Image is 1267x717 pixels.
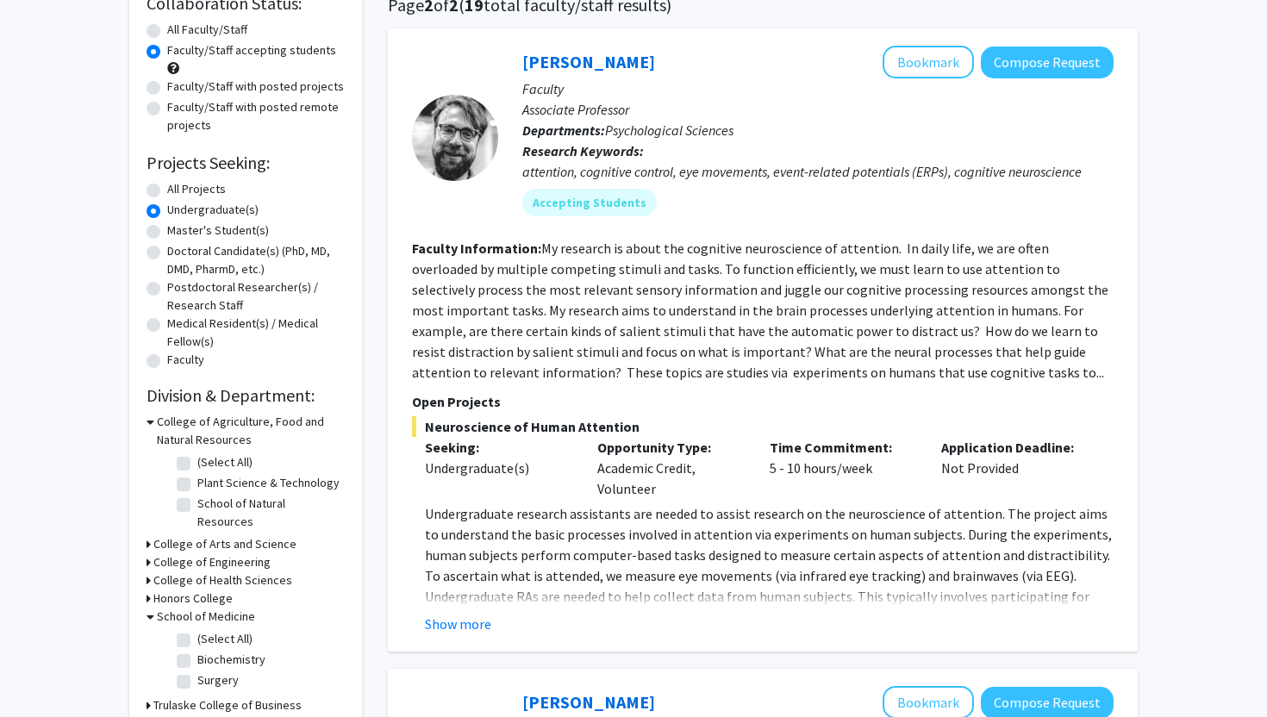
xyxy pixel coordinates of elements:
[425,503,1114,669] p: Undergraduate research assistants are needed to assist research on the neuroscience of attention....
[522,99,1114,120] p: Associate Professor
[167,21,247,39] label: All Faculty/Staff
[153,696,302,714] h3: Trulaske College of Business
[757,437,929,499] div: 5 - 10 hours/week
[770,437,916,458] p: Time Commitment:
[412,416,1114,437] span: Neuroscience of Human Attention
[197,495,340,531] label: School of Natural Resources
[167,41,336,59] label: Faculty/Staff accepting students
[522,161,1114,182] div: attention, cognitive control, eye movements, event-related potentials (ERPs), cognitive neuroscience
[167,351,204,369] label: Faculty
[522,142,644,159] b: Research Keywords:
[425,614,491,634] button: Show more
[153,553,271,571] h3: College of Engineering
[197,630,253,648] label: (Select All)
[153,535,296,553] h3: College of Arts and Science
[928,437,1101,499] div: Not Provided
[197,453,253,471] label: (Select All)
[981,47,1114,78] button: Compose Request to Nicholas Gaspelin
[597,437,744,458] p: Opportunity Type:
[167,201,259,219] label: Undergraduate(s)
[522,51,655,72] a: [PERSON_NAME]
[522,691,655,713] a: [PERSON_NAME]
[412,240,1108,381] fg-read-more: My research is about the cognitive neuroscience of attention. In daily life, we are often overloa...
[522,189,657,216] mat-chip: Accepting Students
[883,46,974,78] button: Add Nicholas Gaspelin to Bookmarks
[412,240,541,257] b: Faculty Information:
[425,437,571,458] p: Seeking:
[167,221,269,240] label: Master's Student(s)
[584,437,757,499] div: Academic Credit, Volunteer
[197,671,239,689] label: Surgery
[167,180,226,198] label: All Projects
[167,315,345,351] label: Medical Resident(s) / Medical Fellow(s)
[153,571,292,589] h3: College of Health Sciences
[167,278,345,315] label: Postdoctoral Researcher(s) / Research Staff
[157,608,255,626] h3: School of Medicine
[412,391,1114,412] p: Open Projects
[522,122,605,139] b: Departments:
[605,122,733,139] span: Psychological Sciences
[147,153,345,173] h2: Projects Seeking:
[425,458,571,478] div: Undergraduate(s)
[147,385,345,406] h2: Division & Department:
[941,437,1088,458] p: Application Deadline:
[522,78,1114,99] p: Faculty
[167,78,344,96] label: Faculty/Staff with posted projects
[13,639,73,704] iframe: Chat
[167,98,345,134] label: Faculty/Staff with posted remote projects
[197,651,265,669] label: Biochemistry
[153,589,233,608] h3: Honors College
[197,474,340,492] label: Plant Science & Technology
[167,242,345,278] label: Doctoral Candidate(s) (PhD, MD, DMD, PharmD, etc.)
[157,413,345,449] h3: College of Agriculture, Food and Natural Resources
